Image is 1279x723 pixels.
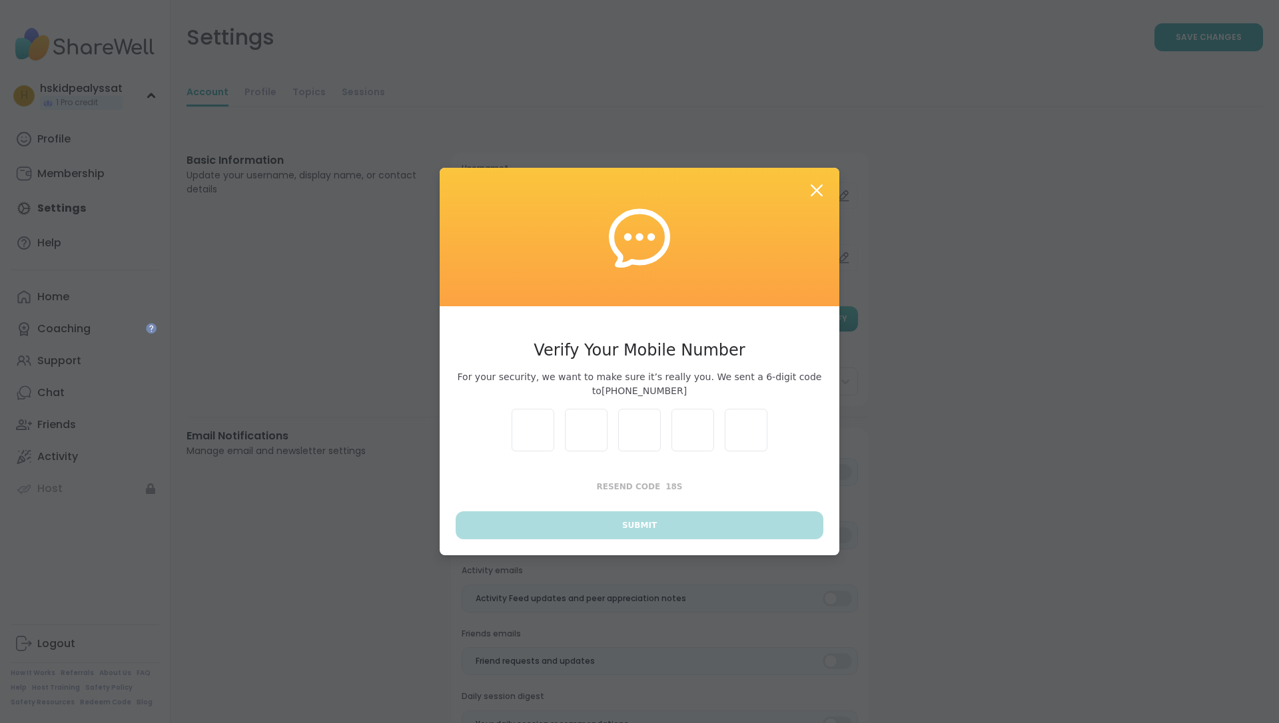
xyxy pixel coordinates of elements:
[456,473,823,501] button: Resend Code18s
[146,323,157,334] iframe: Spotlight
[665,482,682,491] span: 18 s
[456,338,823,362] h3: Verify Your Mobile Number
[456,370,823,398] span: For your security, we want to make sure it’s really you. We sent a 6-digit code to [PHONE_NUMBER]
[456,511,823,539] button: Submit
[597,482,661,491] span: Resend Code
[622,519,657,531] span: Submit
